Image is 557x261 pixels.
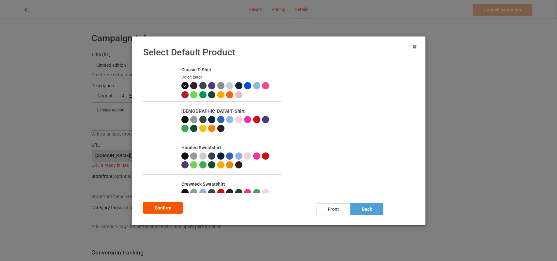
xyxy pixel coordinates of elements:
img: heather_texture.png [217,82,224,89]
div: Confirm [143,202,183,214]
div: Classic T-Shirt [181,67,277,73]
div: front [316,203,350,215]
div: Hooded Sweatshirt [181,145,277,151]
div: Color: Black [181,75,277,80]
div: [DEMOGRAPHIC_DATA] T-Shirt [181,108,277,115]
h1: Select Default Product [143,47,414,58]
div: Crewneck Sweatshirt [181,181,277,188]
div: back [350,203,383,215]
